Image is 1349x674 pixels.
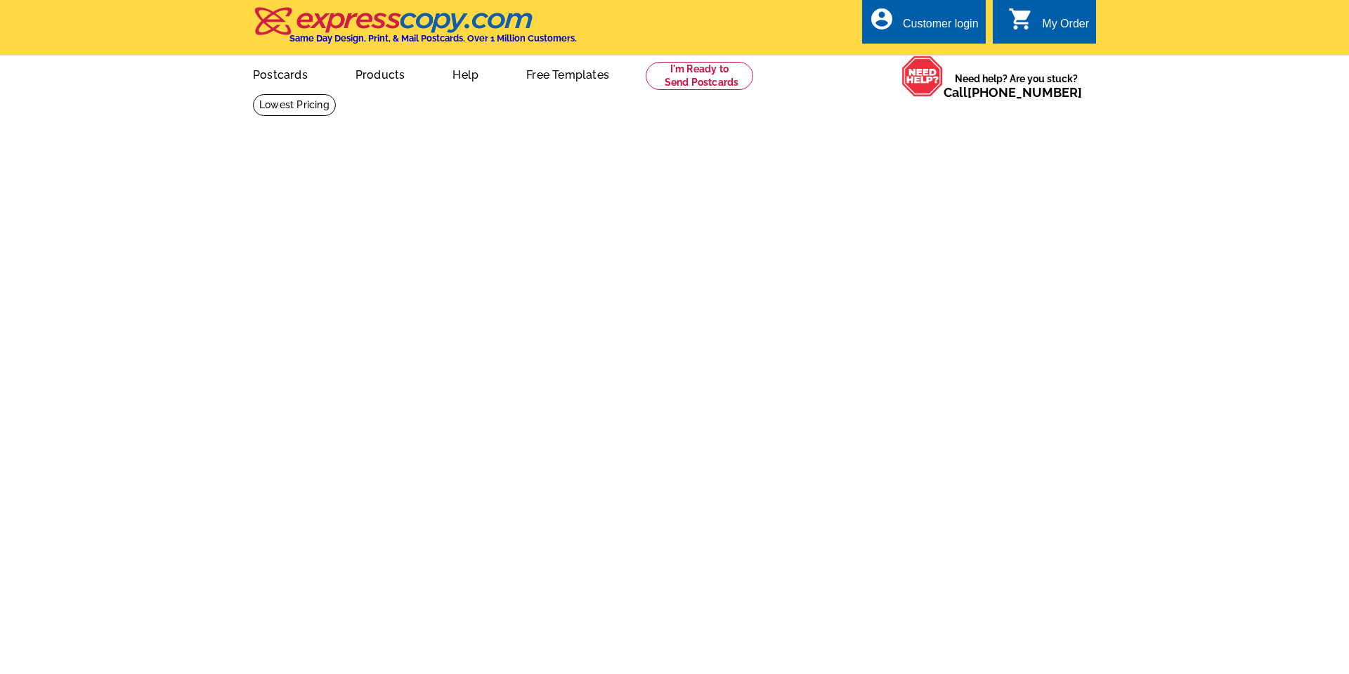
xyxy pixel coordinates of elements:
[869,15,979,33] a: account_circle Customer login
[253,17,577,44] a: Same Day Design, Print, & Mail Postcards. Over 1 Million Customers.
[504,57,632,90] a: Free Templates
[901,56,944,97] img: help
[1042,18,1089,37] div: My Order
[333,57,428,90] a: Products
[1008,6,1034,32] i: shopping_cart
[1008,15,1089,33] a: shopping_cart My Order
[967,85,1082,100] a: [PHONE_NUMBER]
[430,57,501,90] a: Help
[869,6,894,32] i: account_circle
[289,33,577,44] h4: Same Day Design, Print, & Mail Postcards. Over 1 Million Customers.
[944,85,1082,100] span: Call
[230,57,330,90] a: Postcards
[903,18,979,37] div: Customer login
[944,72,1089,100] span: Need help? Are you stuck?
